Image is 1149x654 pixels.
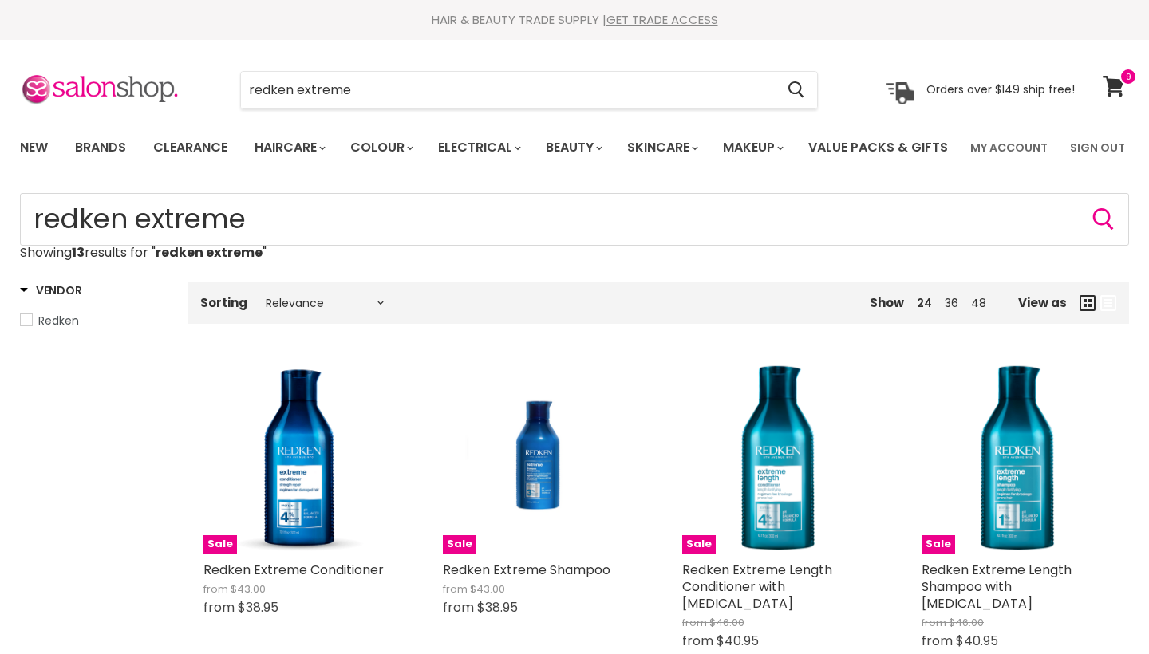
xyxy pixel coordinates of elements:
[338,131,423,164] a: Colour
[443,535,476,554] span: Sale
[156,243,263,262] strong: redken extreme
[956,632,998,650] span: $40.95
[922,561,1072,613] a: Redken Extreme Length Shampoo with [MEDICAL_DATA]
[20,312,168,329] a: Redken
[443,561,610,579] a: Redken Extreme Shampoo
[443,362,634,554] a: Redken Extreme ShampooSale
[238,598,278,617] span: $38.95
[949,615,984,630] span: $46.00
[711,131,793,164] a: Makeup
[200,296,247,309] label: Sorting
[682,615,707,630] span: from
[243,131,335,164] a: Haircare
[870,294,904,311] span: Show
[922,535,955,554] span: Sale
[203,362,395,554] a: Redken Extreme ConditionerSale
[20,193,1129,246] form: Product
[961,131,1057,164] a: My Account
[971,295,986,311] a: 48
[241,72,775,108] input: Search
[203,561,384,579] a: Redken Extreme Conditioner
[606,11,718,28] a: GET TRADE ACCESS
[534,131,612,164] a: Beauty
[38,313,79,329] span: Redken
[682,561,832,613] a: Redken Extreme Length Conditioner with [MEDICAL_DATA]
[615,131,708,164] a: Skincare
[203,535,237,554] span: Sale
[20,246,1129,260] p: Showing results for " "
[922,615,946,630] span: from
[796,131,960,164] a: Value Packs & Gifts
[20,193,1129,246] input: Search
[72,243,85,262] strong: 13
[709,615,744,630] span: $46.00
[443,371,634,545] img: Redken Extreme Shampoo
[717,632,759,650] span: $40.95
[141,131,239,164] a: Clearance
[8,131,60,164] a: New
[682,632,713,650] span: from
[443,598,474,617] span: from
[922,632,953,650] span: from
[8,124,961,171] ul: Main menu
[682,362,874,554] a: Redken Extreme Length Conditioner with BiotinSale
[1069,579,1133,638] iframe: Gorgias live chat messenger
[1018,296,1067,309] span: View as
[240,71,818,109] form: Product
[682,535,716,554] span: Sale
[203,362,395,554] img: Redken Extreme Conditioner
[922,362,1113,554] img: Redken Extreme Length Shampoo with Biotin
[203,581,228,597] span: from
[443,581,468,597] span: from
[203,598,235,617] span: from
[1091,207,1116,232] button: Search
[477,598,518,617] span: $38.95
[426,131,531,164] a: Electrical
[775,72,817,108] button: Search
[470,581,505,597] span: $43.00
[945,295,958,311] a: 36
[1060,131,1135,164] a: Sign Out
[917,295,932,311] a: 24
[63,131,138,164] a: Brands
[20,282,81,298] h3: Vendor
[926,82,1075,97] p: Orders over $149 ship free!
[682,362,874,554] img: Redken Extreme Length Conditioner with Biotin
[231,581,266,597] span: $43.00
[922,362,1113,554] a: Redken Extreme Length Shampoo with BiotinSale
